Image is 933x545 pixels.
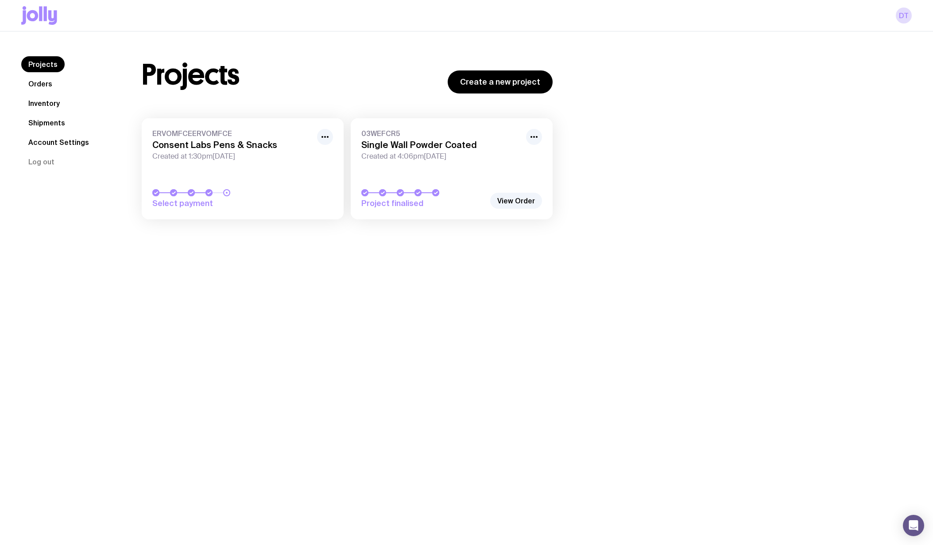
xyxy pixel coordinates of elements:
span: ERVOMFCEERVOMFCE [152,129,312,138]
div: Open Intercom Messenger [903,515,924,536]
a: Projects [21,56,65,72]
a: Account Settings [21,134,96,150]
span: Created at 1:30pm[DATE] [152,152,312,161]
span: Project finalised [361,198,485,209]
h3: Single Wall Powder Coated [361,140,521,150]
button: Log out [21,154,62,170]
h3: Consent Labs Pens & Snacks [152,140,312,150]
a: Inventory [21,95,67,111]
span: Created at 4:06pm[DATE] [361,152,521,161]
a: DT [896,8,912,23]
a: 03WEFCR5Single Wall Powder CoatedCreated at 4:06pm[DATE]Project finalised [351,118,553,219]
a: View Order [490,193,542,209]
a: Create a new project [448,70,553,93]
span: 03WEFCR5 [361,129,521,138]
span: Select payment [152,198,276,209]
h1: Projects [142,61,240,89]
a: Shipments [21,115,72,131]
a: ERVOMFCEERVOMFCEConsent Labs Pens & SnacksCreated at 1:30pm[DATE]Select payment [142,118,344,219]
a: Orders [21,76,59,92]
